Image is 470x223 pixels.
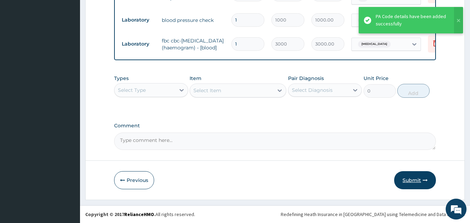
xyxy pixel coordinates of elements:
td: fbc cbc-[MEDICAL_DATA] (haemogram) - [blood] [158,34,228,55]
label: Pair Diagnosis [288,75,324,82]
strong: Copyright © 2017 . [85,211,156,217]
span: We're online! [40,67,96,137]
div: Minimize live chat window [114,3,131,20]
label: Unit Price [364,75,389,82]
label: Types [114,75,129,81]
div: Select Type [118,87,146,94]
div: Chat with us now [36,39,117,48]
label: Comment [114,123,436,129]
div: Select Diagnosis [292,87,333,94]
td: Laboratory [118,38,158,50]
td: Laboratory [118,14,158,26]
textarea: Type your message and hit 'Enter' [3,149,133,173]
div: Redefining Heath Insurance in [GEOGRAPHIC_DATA] using Telemedicine and Data Science! [281,211,465,218]
button: Previous [114,171,154,189]
span: [MEDICAL_DATA] [358,41,391,48]
span: [MEDICAL_DATA] stage 1 [358,17,401,24]
footer: All rights reserved. [80,205,470,223]
label: Item [190,75,201,82]
td: blood pressure check [158,13,228,27]
div: PA Code details have been added successfully [376,13,447,27]
button: Add [397,84,430,98]
a: RelianceHMO [124,211,154,217]
button: Submit [394,171,436,189]
img: d_794563401_company_1708531726252_794563401 [13,35,28,52]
